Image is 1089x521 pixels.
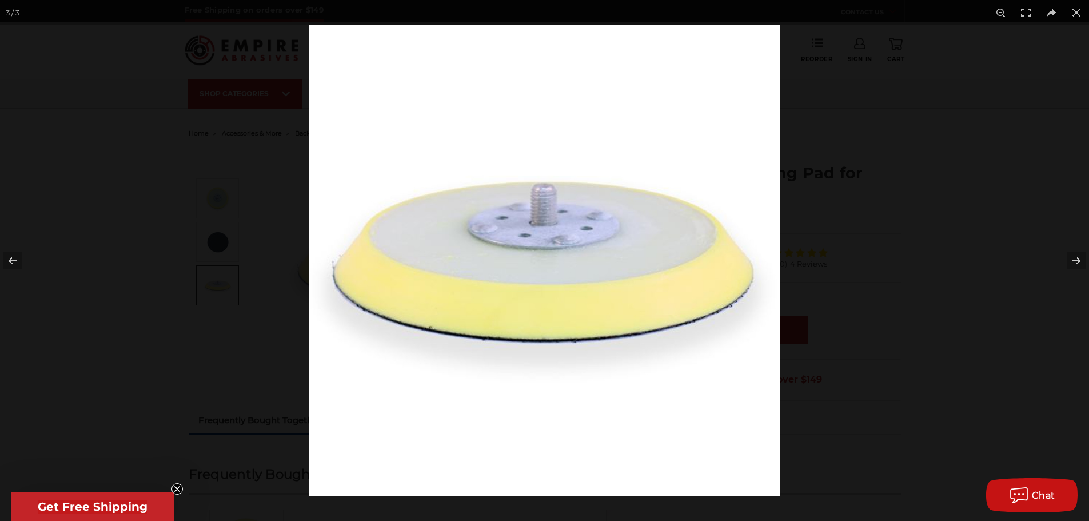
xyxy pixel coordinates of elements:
[1032,490,1055,501] span: Chat
[171,483,183,495] button: Close teaser
[1049,232,1089,289] button: Next (arrow right)
[11,492,174,521] div: Get Free ShippingClose teaser
[38,500,147,514] span: Get Free Shipping
[309,25,780,496] img: Backing_Pad_Side__83297.1570197537.jpg
[986,478,1078,512] button: Chat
